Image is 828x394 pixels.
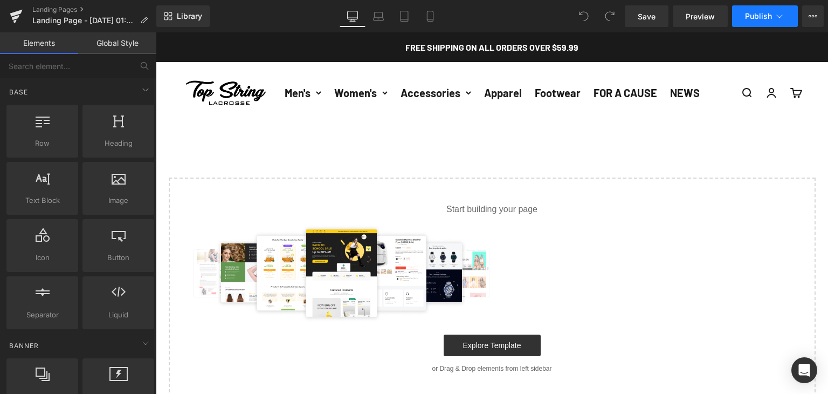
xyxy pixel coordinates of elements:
[328,54,366,67] a: Apparel
[26,48,116,73] img: Top String Lacrosse
[32,16,136,25] span: Landing Page - [DATE] 01:30:20
[638,11,655,22] span: Save
[340,5,365,27] a: Desktop
[417,5,443,27] a: Mobile
[8,341,40,351] span: Banner
[673,5,728,27] a: Preview
[86,138,151,149] span: Heading
[129,52,165,69] summary: Men's
[86,195,151,206] span: Image
[32,5,156,14] a: Landing Pages
[178,52,232,69] summary: Women's
[10,252,75,263] span: Icon
[438,54,501,67] a: FOR A CAUSE
[177,11,202,21] span: Library
[30,171,643,184] p: Start building your page
[391,5,417,27] a: Tablet
[514,54,544,67] a: NEWS
[10,309,75,321] span: Separator
[745,12,772,21] span: Publish
[86,309,151,321] span: Liquid
[791,357,817,383] div: Open Intercom Messenger
[379,54,425,67] a: Footwear
[288,302,385,324] a: Explore Template
[802,5,824,27] button: More
[250,8,423,22] p: FREE SHIPPING ON ALL ORDERS OVER $59.99
[599,5,620,27] button: Redo
[686,11,715,22] span: Preview
[86,252,151,263] span: Button
[78,32,156,54] a: Global Style
[732,5,798,27] button: Publish
[10,195,75,206] span: Text Block
[10,138,75,149] span: Row
[573,5,595,27] button: Undo
[156,5,210,27] a: New Library
[8,87,29,97] span: Base
[365,5,391,27] a: Laptop
[30,332,643,340] p: or Drag & Drop elements from left sidebar
[245,52,315,69] summary: Accessories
